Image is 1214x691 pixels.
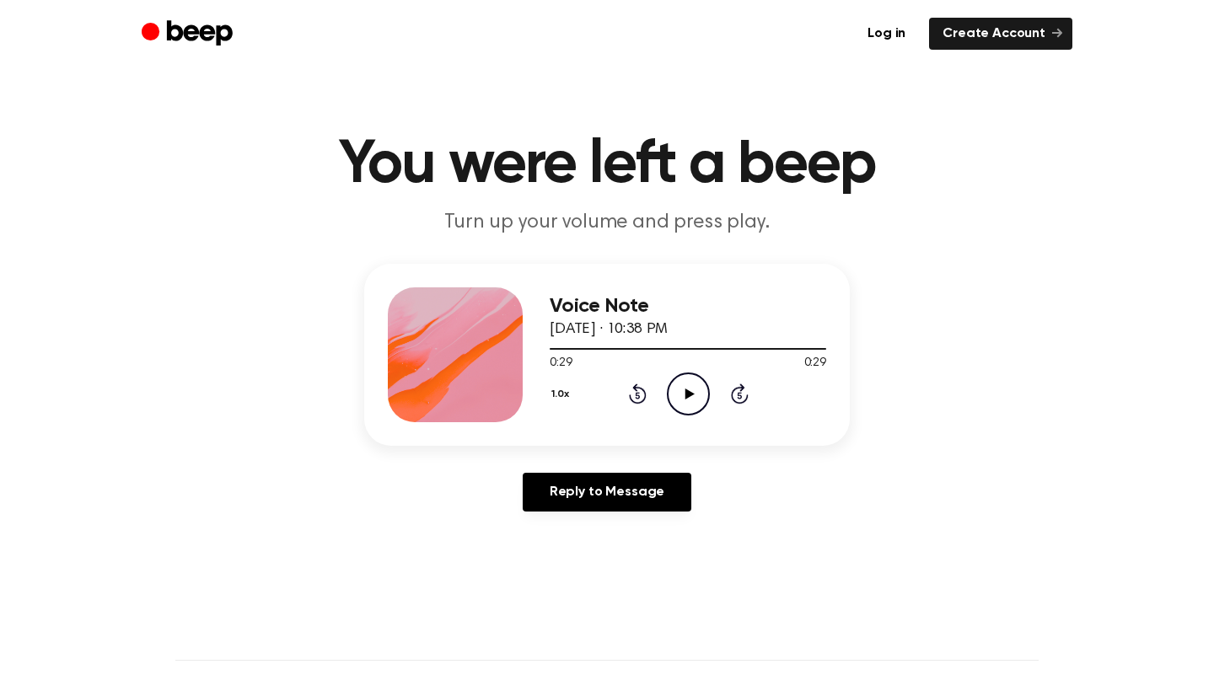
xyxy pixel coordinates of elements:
button: 1.0x [550,380,576,409]
span: 0:29 [804,355,826,372]
span: [DATE] · 10:38 PM [550,322,668,337]
p: Turn up your volume and press play. [283,209,931,237]
h3: Voice Note [550,295,826,318]
a: Log in [854,18,919,50]
span: 0:29 [550,355,572,372]
a: Create Account [929,18,1072,50]
a: Reply to Message [523,473,691,512]
h1: You were left a beep [175,135,1039,196]
a: Beep [142,18,237,51]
